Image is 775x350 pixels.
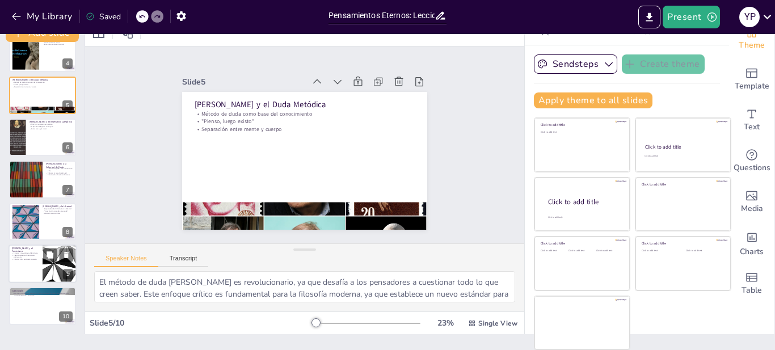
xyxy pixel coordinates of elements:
[622,54,705,74] button: Create theme
[62,185,73,195] div: 7
[541,250,566,252] div: Click to add text
[729,182,774,222] div: Add images, graphics, shapes or video
[158,255,209,267] button: Transcript
[43,210,73,212] p: "La existencia precede a la esencia"
[9,244,77,283] div: 9
[9,161,76,198] div: 7
[478,319,517,328] span: Single View
[642,241,723,246] div: Click to add title
[729,263,774,304] div: Add a table
[62,100,73,111] div: 5
[63,269,73,280] div: 9
[12,83,73,86] p: "Pienso, luego existo"
[541,123,622,127] div: Click to add title
[29,120,73,124] p: [PERSON_NAME] y el Imperativo Categórico
[534,54,617,74] button: Sendsteps
[744,121,760,133] span: Text
[46,168,73,172] p: Voluntad de poder como motor de la vida
[9,203,76,241] div: 8
[203,88,420,141] p: Método de duda como base del conocimiento
[29,128,73,130] p: Razón como guía moral
[86,11,121,22] div: Saved
[9,119,76,156] div: 6
[204,77,422,134] p: [PERSON_NAME] y el Duda Metódica
[541,241,622,246] div: Click to add title
[739,6,760,28] button: Y P
[686,250,722,252] div: Click to add text
[734,162,770,174] span: Questions
[548,197,621,206] div: Click to add title
[642,182,723,187] div: Click to add title
[729,222,774,263] div: Add charts and graphs
[43,208,73,210] p: Responsabilidad individual en la libertad
[43,212,73,214] p: Libertad como condena
[94,255,158,267] button: Speaker Notes
[29,124,73,126] p: Principios universales en la ética
[197,52,319,88] div: Slide 5
[29,125,73,128] p: Imperativo categórico como guía
[9,34,76,71] div: 4
[199,103,416,156] p: Separación entre mente y cuerpo
[12,247,39,253] p: [PERSON_NAME] y el Feminismo
[645,155,720,158] div: Click to add text
[739,39,765,52] span: Theme
[729,59,774,100] div: Add ready made slides
[735,80,769,92] span: Template
[12,81,73,83] p: Método de duda como base del conocimiento
[201,95,418,149] p: "Pienso, luego existo"
[663,6,719,28] button: Present
[541,131,622,134] div: Click to add text
[12,254,39,258] p: Cuestionamiento de estructuras patriarcales
[432,318,459,328] div: 23 %
[46,172,73,174] p: Crítica a la moral tradicional
[12,252,39,254] p: Libertad y igualdad en el feminismo
[59,311,73,322] div: 10
[62,227,73,237] div: 8
[60,248,73,262] button: Delete Slide
[12,78,73,82] p: [PERSON_NAME] y el Duda Metódica
[9,77,76,114] div: 5
[62,142,73,153] div: 6
[62,58,73,69] div: 4
[9,287,76,324] div: 10
[638,6,660,28] button: Export to PowerPoint
[43,43,73,45] p: El término medio en la virtud
[568,250,594,252] div: Click to add text
[9,7,77,26] button: My Library
[596,250,622,252] div: Click to add text
[12,289,73,293] p: Conclusión
[328,7,435,24] input: Insert title
[741,203,763,215] span: Media
[46,163,73,169] p: [PERSON_NAME] y la Voluntad de Poder
[43,41,73,44] p: La práctica de la virtud
[729,100,774,141] div: Add text boxes
[90,318,311,328] div: Slide 5 / 10
[645,144,721,150] div: Click to add title
[742,284,762,297] span: Table
[729,18,774,59] div: Change the overall theme
[12,86,73,88] p: Separación entre mente y cuerpo
[740,246,764,258] span: Charts
[729,141,774,182] div: Get real-time input from your audience
[642,250,677,252] div: Click to add text
[548,216,620,218] div: Click to add body
[534,92,652,108] button: Apply theme to all slides
[43,248,57,262] button: Duplicate Slide
[12,259,39,261] p: Construcción social de la opresión
[46,174,73,176] p: Construcción de valores humanos
[94,271,515,302] textarea: El método de duda [PERSON_NAME] es revolucionario, ya que desafía a los pensadores a cuestionar t...
[12,292,73,296] p: Las lecciones de estos filósofos nos invitan a reflexionar sobre nuestra existencia y nuestras de...
[739,7,760,27] div: Y P
[43,205,73,208] p: [PERSON_NAME] y la Libertad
